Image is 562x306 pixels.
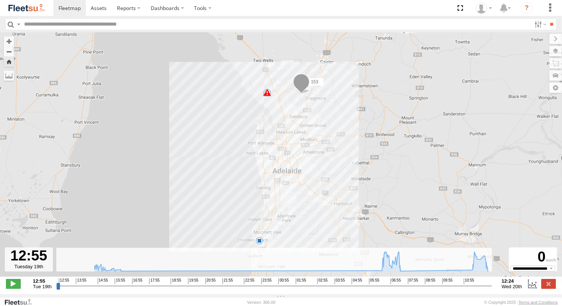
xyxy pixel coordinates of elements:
[223,278,233,284] span: 21:55
[391,278,401,284] span: 06:55
[549,83,562,93] label: Map Settings
[369,278,379,284] span: 05:55
[296,278,306,284] span: 01:55
[519,300,558,305] a: Terms and Conditions
[335,278,345,284] span: 03:55
[311,79,318,84] span: 153
[532,19,548,30] label: Search Filter Options
[502,278,522,284] strong: 12:24
[464,278,474,284] span: 10:55
[98,278,108,284] span: 14:55
[4,299,38,306] a: Visit our Website
[7,3,46,13] img: fleetsu-logo-horizontal.svg
[442,278,453,284] span: 09:55
[541,279,556,289] label: Close
[33,284,52,289] span: Tue 19th Aug 2025
[149,278,160,284] span: 17:55
[352,278,362,284] span: 04:55
[247,300,275,305] div: Version: 306.00
[510,249,556,265] div: 0
[4,36,14,46] button: Zoom in
[484,300,558,305] div: © Copyright 2025 -
[4,57,14,67] button: Zoom Home
[76,278,86,284] span: 13:55
[408,278,418,284] span: 07:55
[171,278,181,284] span: 18:55
[4,70,14,81] label: Measure
[502,284,522,289] span: Wed 20th Aug 2025
[33,278,52,284] strong: 12:55
[6,279,21,289] label: Play/Stop
[317,278,328,284] span: 02:55
[521,2,533,14] i: ?
[132,278,143,284] span: 16:55
[4,46,14,57] button: Zoom out
[261,278,272,284] span: 23:55
[115,278,125,284] span: 15:55
[188,278,198,284] span: 19:55
[425,278,435,284] span: 08:55
[16,19,21,30] label: Search Query
[244,278,254,284] span: 22:55
[473,3,495,14] div: Kellie Roberts
[278,278,289,284] span: 00:55
[59,278,69,284] span: 12:55
[205,278,216,284] span: 20:55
